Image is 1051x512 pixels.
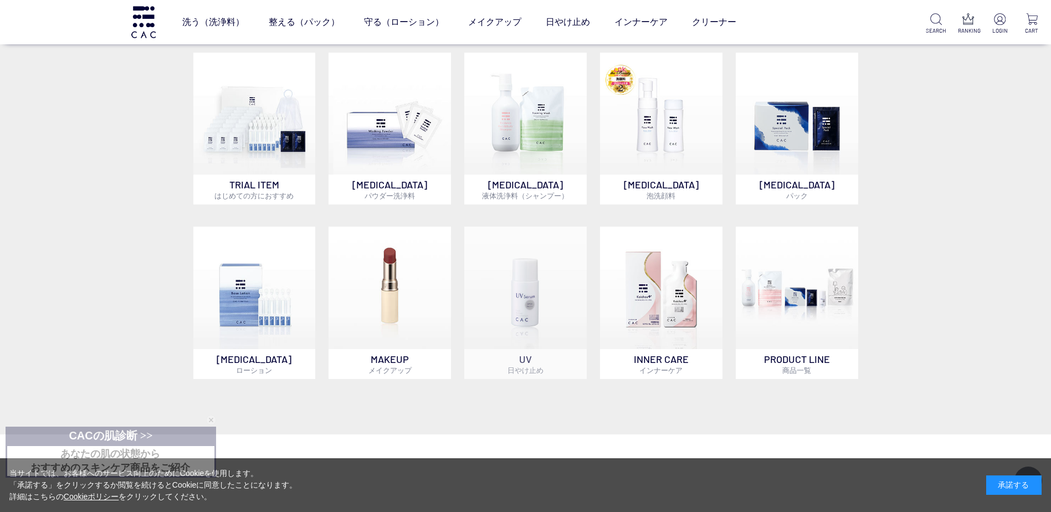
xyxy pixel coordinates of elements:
p: MAKEUP [329,349,451,379]
a: [MEDICAL_DATA]液体洗浄料（シャンプー） [464,53,587,205]
span: 日やけ止め [507,366,544,375]
span: インナーケア [639,366,683,375]
span: メイクアップ [368,366,412,375]
img: 泡洗顔料 [600,53,722,175]
p: SEARCH [926,27,946,35]
a: [MEDICAL_DATA]パウダー洗浄料 [329,53,451,205]
a: RANKING [958,13,978,35]
a: CART [1022,13,1042,35]
a: UV日やけ止め [464,227,587,379]
a: MAKEUPメイクアップ [329,227,451,379]
span: ローション [236,366,272,375]
p: INNER CARE [600,349,722,379]
a: クリーナー [692,7,736,38]
span: 商品一覧 [782,366,811,375]
img: logo [130,6,157,38]
a: PRODUCT LINE商品一覧 [736,227,858,379]
span: 液体洗浄料（シャンプー） [482,191,568,200]
p: [MEDICAL_DATA] [464,175,587,204]
a: Cookieポリシー [64,492,119,501]
a: 整える（パック） [269,7,340,38]
a: LOGIN [990,13,1010,35]
a: 日やけ止め [546,7,590,38]
a: 守る（ローション） [364,7,444,38]
a: [MEDICAL_DATA]パック [736,53,858,205]
p: [MEDICAL_DATA] [600,175,722,204]
span: パック [786,191,808,200]
img: インナーケア [600,227,722,349]
span: 泡洗顔料 [647,191,675,200]
p: RANKING [958,27,978,35]
a: インナーケア [614,7,668,38]
img: トライアルセット [193,53,316,175]
div: 当サイトでは、お客様へのサービス向上のためにCookieを使用します。 「承諾する」をクリックするか閲覧を続けるとCookieに同意したことになります。 詳細はこちらの をクリックしてください。 [9,468,298,503]
a: トライアルセット TRIAL ITEMはじめての方におすすめ [193,53,316,205]
a: 泡洗顔料 [MEDICAL_DATA]泡洗顔料 [600,53,722,205]
span: はじめての方におすすめ [214,191,294,200]
span: パウダー洗浄料 [365,191,415,200]
a: 洗う（洗浄料） [182,7,244,38]
a: SEARCH [926,13,946,35]
p: TRIAL ITEM [193,175,316,204]
p: CART [1022,27,1042,35]
p: [MEDICAL_DATA] [193,349,316,379]
p: UV [464,349,587,379]
p: [MEDICAL_DATA] [736,175,858,204]
a: [MEDICAL_DATA]ローション [193,227,316,379]
a: メイクアップ [468,7,521,38]
div: 承諾する [986,475,1042,495]
p: [MEDICAL_DATA] [329,175,451,204]
a: インナーケア INNER CAREインナーケア [600,227,722,379]
p: PRODUCT LINE [736,349,858,379]
p: LOGIN [990,27,1010,35]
